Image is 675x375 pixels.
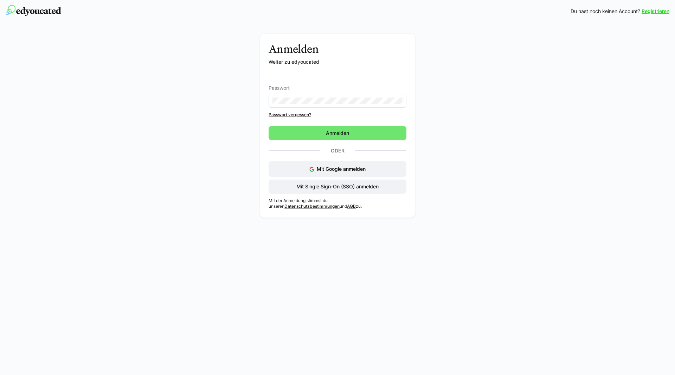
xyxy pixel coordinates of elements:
span: Mit Single Sign-On (SSO) anmelden [295,183,380,190]
h3: Anmelden [269,42,406,56]
span: Mit Google anmelden [317,166,366,172]
span: Du hast noch keinen Account? [571,8,640,15]
a: Datenschutzbestimmungen [284,204,340,209]
p: Oder [320,146,355,156]
a: Registrieren [642,8,669,15]
button: Mit Single Sign-On (SSO) anmelden [269,180,406,194]
a: AGB [347,204,356,209]
img: edyoucated [6,5,61,16]
button: Anmelden [269,126,406,140]
span: Passwort [269,85,290,91]
a: Passwort vergessen? [269,112,406,118]
p: Mit der Anmeldung stimmst du unseren und zu. [269,198,406,209]
button: Mit Google anmelden [269,161,406,177]
p: Weiter zu edyoucated [269,58,406,65]
span: Anmelden [325,130,350,137]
